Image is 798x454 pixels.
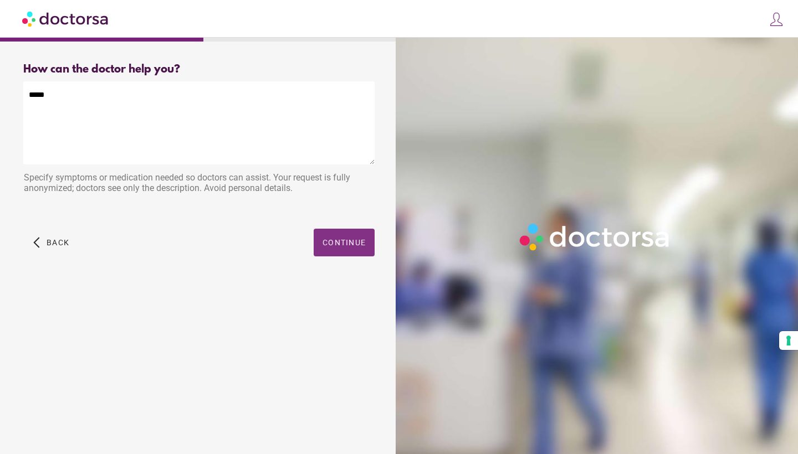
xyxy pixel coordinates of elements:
span: Back [47,238,69,247]
button: Continue [314,229,375,256]
div: Specify symptoms or medication needed so doctors can assist. Your request is fully anonymized; do... [23,167,375,202]
img: icons8-customer-100.png [769,12,784,27]
button: arrow_back_ios Back [29,229,74,256]
div: How can the doctor help you? [23,63,375,76]
img: Doctorsa.com [22,6,110,31]
span: Continue [323,238,366,247]
img: Logo-Doctorsa-trans-White-partial-flat.png [515,219,675,255]
button: Your consent preferences for tracking technologies [779,331,798,350]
